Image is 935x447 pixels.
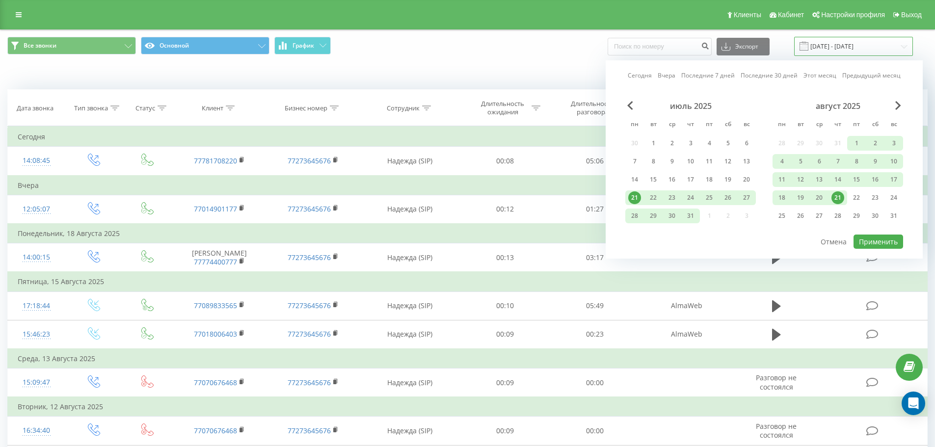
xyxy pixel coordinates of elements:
div: сб 2 авг. 2025 г. [866,136,884,151]
div: 7 [831,155,844,168]
div: пт 25 июля 2025 г. [700,190,719,205]
div: 10 [684,155,697,168]
abbr: суббота [721,118,735,132]
div: Бизнес номер [285,104,327,112]
div: сб 26 июля 2025 г. [719,190,737,205]
div: 19 [794,191,807,204]
div: чт 7 авг. 2025 г. [828,154,847,169]
div: вт 26 авг. 2025 г. [791,209,810,223]
div: 15:46:23 [18,325,55,344]
div: чт 14 авг. 2025 г. [828,172,847,187]
div: 17:18:44 [18,296,55,316]
abbr: вторник [646,118,661,132]
div: 3 [684,137,697,150]
div: вт 8 июля 2025 г. [644,154,663,169]
div: чт 31 июля 2025 г. [681,209,700,223]
a: Сегодня [628,71,652,80]
div: 9 [666,155,678,168]
div: август 2025 [773,101,903,111]
td: 00:09 [460,417,550,445]
div: Длительность ожидания [477,100,529,116]
div: Open Intercom Messenger [902,392,925,415]
div: чт 3 июля 2025 г. [681,136,700,151]
div: 3 [887,137,900,150]
div: 13 [740,155,753,168]
div: 14 [628,173,641,186]
div: 25 [775,210,788,222]
div: вс 6 июля 2025 г. [737,136,756,151]
button: Отмена [815,235,852,249]
div: пт 8 авг. 2025 г. [847,154,866,169]
div: ср 23 июля 2025 г. [663,190,681,205]
td: Надежда (SIP) [360,368,460,397]
div: 26 [721,191,734,204]
div: 8 [850,155,863,168]
div: 28 [628,210,641,222]
a: Предыдущий месяц [842,71,901,80]
td: 00:00 [550,417,640,445]
td: Надежда (SIP) [360,243,460,272]
div: вт 22 июля 2025 г. [644,190,663,205]
div: пн 4 авг. 2025 г. [773,154,791,169]
div: вт 5 авг. 2025 г. [791,154,810,169]
div: 2 [869,137,882,150]
div: 16 [666,173,678,186]
div: 8 [647,155,660,168]
div: пт 15 авг. 2025 г. [847,172,866,187]
td: Надежда (SIP) [360,417,460,445]
abbr: понедельник [775,118,789,132]
span: Кабинет [778,11,804,19]
div: ср 27 авг. 2025 г. [810,209,828,223]
td: AlmaWeb [640,291,733,320]
div: 29 [850,210,863,222]
div: Сотрудник [387,104,420,112]
div: пн 7 июля 2025 г. [625,154,644,169]
abbr: пятница [702,118,717,132]
div: 14:00:15 [18,248,55,267]
div: вс 17 авг. 2025 г. [884,172,903,187]
div: 18 [703,173,716,186]
td: 00:23 [550,320,640,349]
div: 23 [869,191,882,204]
a: 77089833565 [194,301,237,310]
td: AlmaWeb [640,320,733,349]
div: пт 18 июля 2025 г. [700,172,719,187]
div: 20 [740,173,753,186]
div: чт 24 июля 2025 г. [681,190,700,205]
a: 77273645676 [288,378,331,387]
td: Вторник, 12 Августа 2025 [8,397,928,417]
div: вс 10 авг. 2025 г. [884,154,903,169]
div: пт 29 авг. 2025 г. [847,209,866,223]
div: 18 [775,191,788,204]
button: График [274,37,331,54]
div: 1 [850,137,863,150]
td: 03:17 [550,243,640,272]
button: Экспорт [717,38,770,55]
span: Разговор не состоялся [756,373,797,391]
div: ср 16 июля 2025 г. [663,172,681,187]
div: вт 29 июля 2025 г. [644,209,663,223]
span: Previous Month [627,101,633,110]
a: 77070676468 [194,378,237,387]
div: 22 [647,191,660,204]
div: вт 1 июля 2025 г. [644,136,663,151]
div: 25 [703,191,716,204]
div: сб 16 авг. 2025 г. [866,172,884,187]
div: 12 [794,173,807,186]
div: вс 31 авг. 2025 г. [884,209,903,223]
td: Вчера [8,176,928,195]
td: 00:09 [460,320,550,349]
a: 77273645676 [288,301,331,310]
td: 00:10 [460,291,550,320]
div: ср 30 июля 2025 г. [663,209,681,223]
td: Надежда (SIP) [360,320,460,349]
div: 6 [740,137,753,150]
div: ср 13 авг. 2025 г. [810,172,828,187]
div: пт 11 июля 2025 г. [700,154,719,169]
a: 77781708220 [194,156,237,165]
td: Пятница, 15 Августа 2025 [8,272,928,291]
div: пт 22 авг. 2025 г. [847,190,866,205]
div: пн 14 июля 2025 г. [625,172,644,187]
div: пн 25 авг. 2025 г. [773,209,791,223]
a: 77273645676 [288,204,331,213]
